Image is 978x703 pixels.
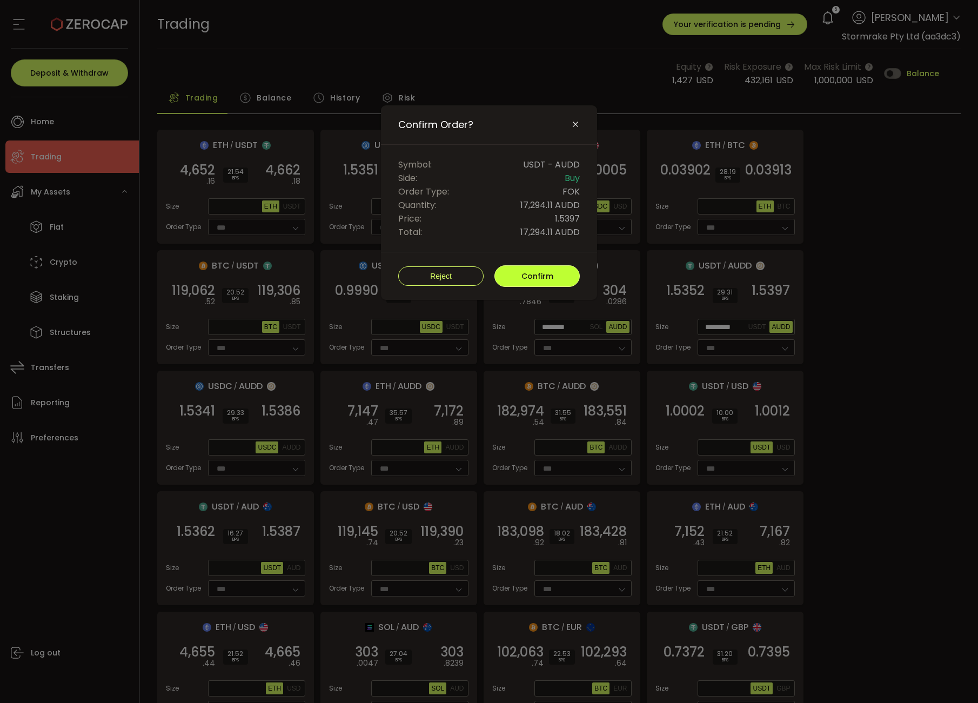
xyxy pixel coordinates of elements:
button: Confirm [494,265,580,287]
iframe: Chat Widget [850,586,978,703]
span: Price: [398,212,421,225]
span: Buy [565,171,580,185]
span: Reject [430,272,452,280]
span: FOK [562,185,580,198]
div: Confirm Order? [381,105,597,300]
span: Order Type: [398,185,449,198]
span: 17,294.11 AUDD [520,198,580,212]
span: Confirm [521,271,553,282]
span: Quantity: [398,198,437,212]
span: Total: [398,225,422,239]
span: 1.5397 [555,212,580,225]
span: Side: [398,171,417,185]
span: USDT - AUDD [523,158,580,171]
span: Symbol: [398,158,432,171]
span: 17,294.11 AUDD [520,225,580,239]
span: Confirm Order? [398,118,473,131]
button: Close [571,120,580,130]
button: Reject [398,266,484,286]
